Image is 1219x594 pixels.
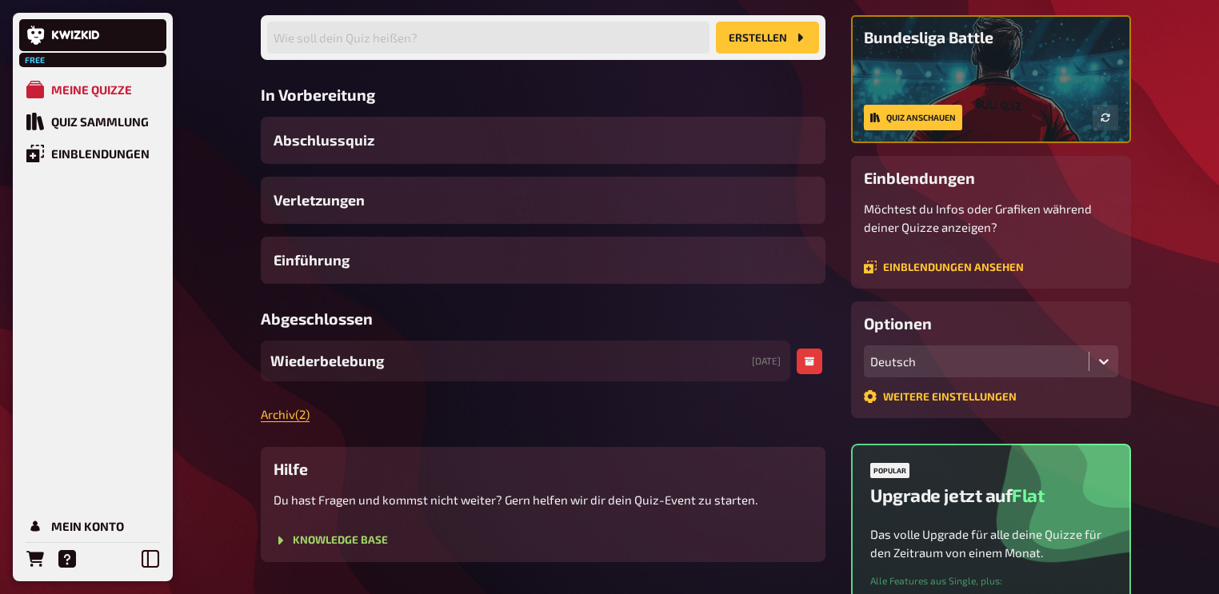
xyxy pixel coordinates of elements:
h3: In Vorbereitung [261,86,825,104]
small: Alle Features aus Single, plus : [870,574,1002,588]
small: [DATE] [752,354,781,368]
h2: Upgrade jetzt auf [870,484,1045,506]
div: Deutsch [870,354,1082,369]
a: Abschlussquiz [261,117,825,164]
span: Einführung [274,249,350,271]
a: Hilfe [51,543,83,575]
h3: Einblendungen [864,169,1118,187]
a: Quiz anschauen [864,105,962,130]
div: Quiz Sammlung [51,114,149,129]
button: Erstellen [716,22,819,54]
a: Einblendungen ansehen [864,261,1024,273]
a: Verletzungen [261,177,825,224]
h3: Bundesliga Battle [864,28,1118,46]
span: Flat [1012,484,1044,506]
span: Wiederbelebung [270,350,384,372]
a: Einführung [261,237,825,284]
h3: Optionen [864,314,1118,333]
a: Einblendungen [19,138,166,169]
a: Mein Konto [19,510,166,542]
a: Wiederbelebung[DATE] [261,341,790,381]
div: Mein Konto [51,519,124,533]
div: Meine Quizze [51,82,132,97]
a: Bestellungen [19,543,51,575]
p: Du hast Fragen und kommst nicht weiter? Gern helfen wir dir dein Quiz-Event zu starten. [274,491,813,509]
a: Archiv(2) [261,407,310,421]
a: Knowledge Base [274,534,388,547]
span: Free [21,55,50,65]
span: Verletzungen [274,189,365,211]
a: Meine Quizze [19,74,166,106]
p: Das volle Upgrade für alle deine Quizze für den Zeitraum von einem Monat. [870,525,1112,561]
h3: Abgeschlossen [261,309,825,328]
div: Popular [870,463,909,478]
a: Weitere Einstellungen [864,390,1017,403]
div: Einblendungen [51,146,150,161]
h3: Hilfe [274,460,813,478]
p: Möchtest du Infos oder Grafiken während deiner Quizze anzeigen? [864,200,1118,236]
a: Quiz Sammlung [19,106,166,138]
input: Wie soll dein Quiz heißen? [267,22,709,54]
span: Abschlussquiz [274,130,374,151]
